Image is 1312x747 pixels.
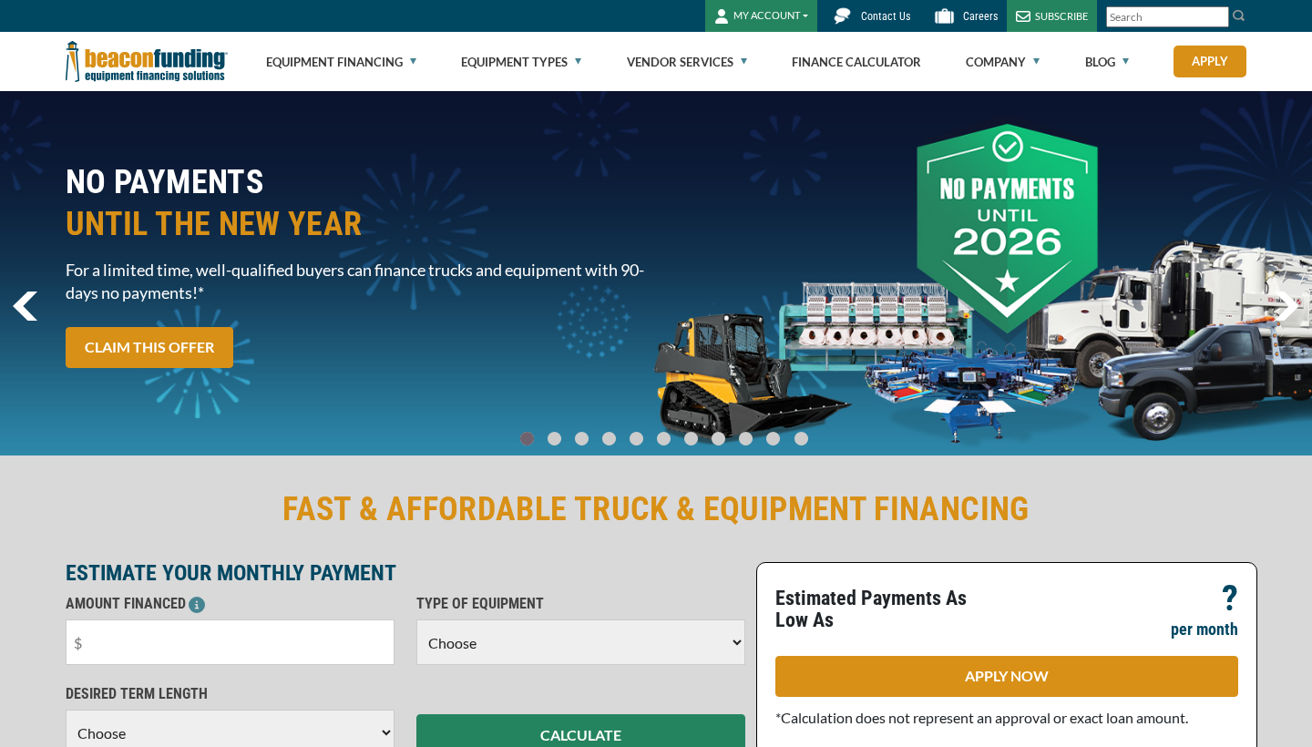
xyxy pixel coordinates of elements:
[681,431,702,446] a: Go To Slide 6
[626,431,648,446] a: Go To Slide 4
[1232,8,1246,23] img: Search
[66,203,645,245] span: UNTIL THE NEW YEAR
[66,488,1246,530] h2: FAST & AFFORDABLE TRUCK & EQUIPMENT FINANCING
[66,593,395,615] p: AMOUNT FINANCED
[775,656,1238,697] a: APPLY NOW
[517,431,538,446] a: Go To Slide 0
[13,292,37,321] a: previous
[790,431,813,446] a: Go To Slide 10
[861,10,910,23] span: Contact Us
[1222,588,1238,609] p: ?
[653,431,675,446] a: Go To Slide 5
[13,292,37,321] img: Left Navigator
[775,588,996,631] p: Estimated Payments As Low As
[735,431,757,446] a: Go To Slide 8
[792,33,921,91] a: Finance Calculator
[599,431,620,446] a: Go To Slide 3
[66,32,228,91] img: Beacon Funding Corporation logo
[1174,46,1246,77] a: Apply
[66,619,395,665] input: $
[1210,10,1225,25] a: Clear search text
[1106,6,1229,27] input: Search
[966,33,1040,91] a: Company
[1274,292,1299,321] img: Right Navigator
[461,33,581,91] a: Equipment Types
[416,593,745,615] p: TYPE OF EQUIPMENT
[708,431,730,446] a: Go To Slide 7
[1274,292,1299,321] a: next
[1085,33,1129,91] a: Blog
[66,327,233,368] a: CLAIM THIS OFFER
[963,10,998,23] span: Careers
[266,33,416,91] a: Equipment Financing
[66,161,645,245] h2: NO PAYMENTS
[544,431,566,446] a: Go To Slide 1
[571,431,593,446] a: Go To Slide 2
[627,33,747,91] a: Vendor Services
[1171,619,1238,640] p: per month
[775,709,1188,726] span: *Calculation does not represent an approval or exact loan amount.
[66,562,745,584] p: ESTIMATE YOUR MONTHLY PAYMENT
[66,683,395,705] p: DESIRED TERM LENGTH
[763,431,784,446] a: Go To Slide 9
[66,259,645,304] span: For a limited time, well-qualified buyers can finance trucks and equipment with 90-days no paymen...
